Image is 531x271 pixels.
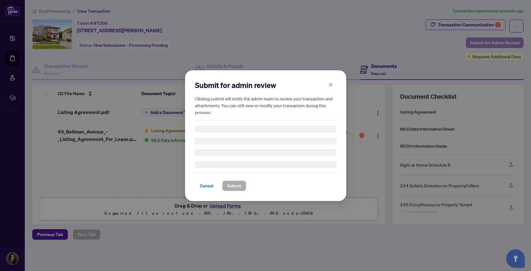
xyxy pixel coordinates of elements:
[222,181,246,191] button: Submit
[329,82,333,87] span: close
[506,249,525,268] button: Open asap
[195,80,336,90] h2: Submit for admin review
[200,181,214,191] span: Cancel
[195,181,219,191] button: Cancel
[195,95,336,116] h5: Clicking submit will notify the admin team to review your transaction and attachments. You can st...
